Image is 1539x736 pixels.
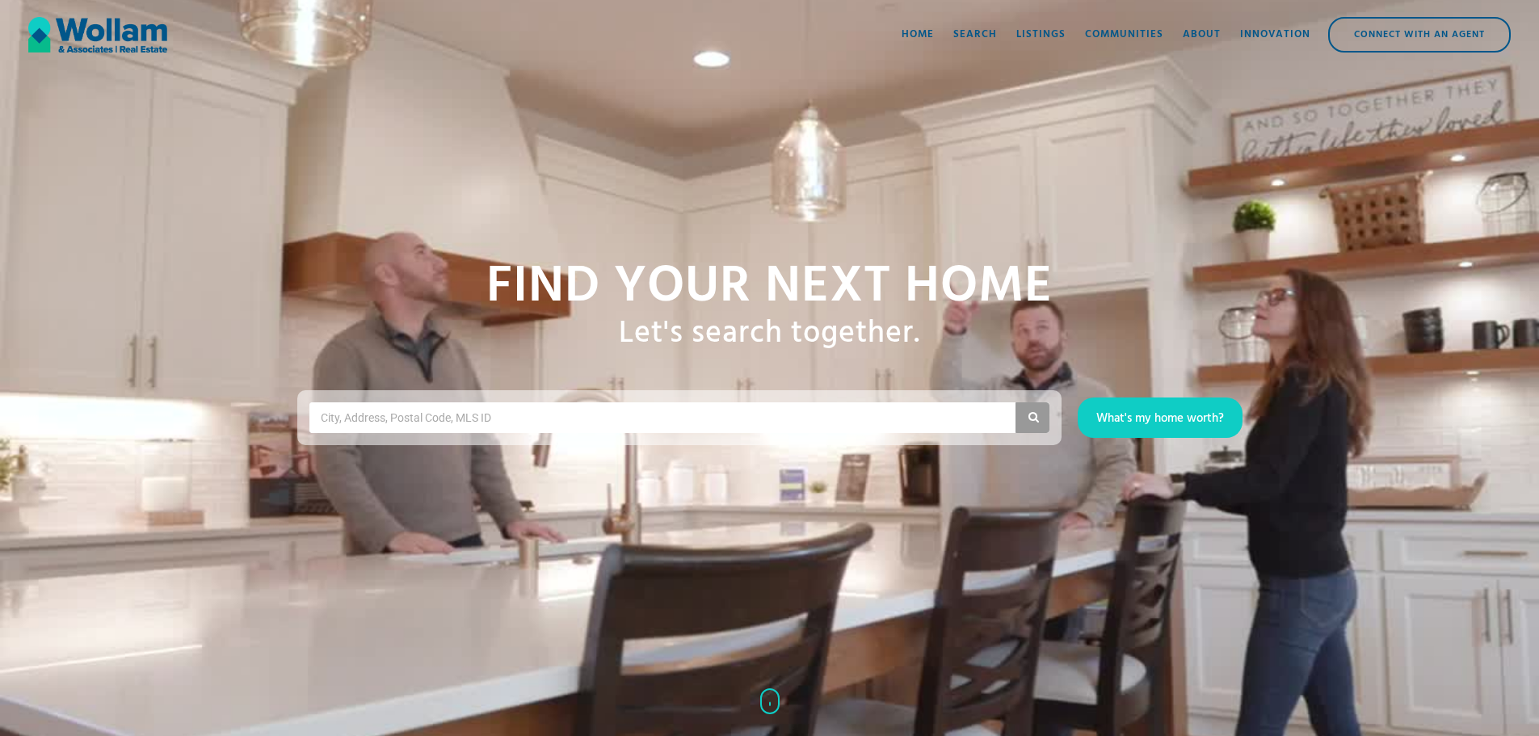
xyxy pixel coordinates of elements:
div: Communities [1085,27,1163,43]
div: Innovation [1240,27,1310,43]
a: Search [944,11,1007,59]
a: Home [892,11,944,59]
h1: Let's search together. [619,316,920,353]
a: About [1173,11,1230,59]
h1: Find your NExt home [486,259,1053,316]
a: home [28,11,167,59]
input: City, Address, Postal Code, MLS ID [319,406,507,430]
button: Search [1015,402,1049,433]
div: Home [902,27,934,43]
a: Communities [1075,11,1173,59]
div: Connect with an Agent [1330,19,1509,51]
div: Listings [1016,27,1066,43]
a: Innovation [1230,11,1320,59]
a: What's my home worth? [1078,397,1243,438]
a: Connect with an Agent [1328,17,1511,53]
a: Listings [1007,11,1075,59]
div: Search [953,27,997,43]
div: About [1183,27,1221,43]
